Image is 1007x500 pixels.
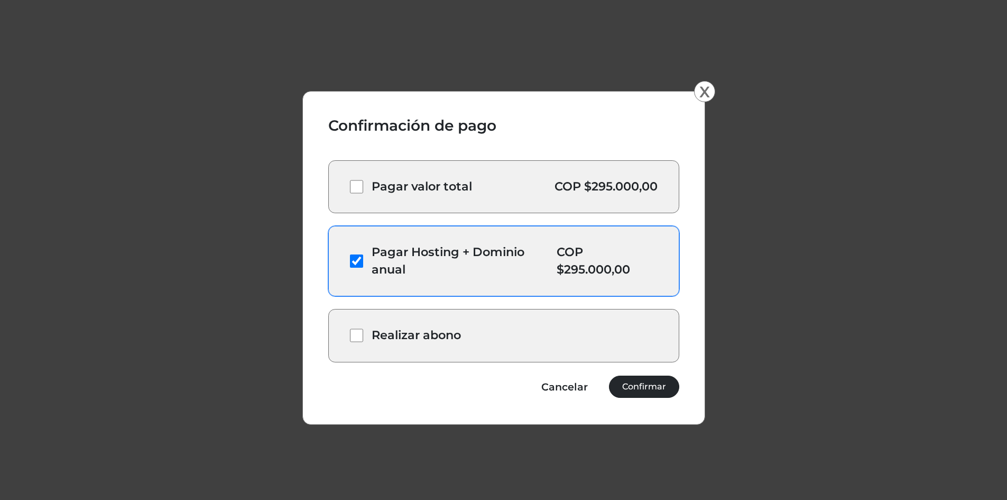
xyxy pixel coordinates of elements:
[609,376,679,398] a: Confirmar
[529,375,600,399] a: Cancelar
[372,326,461,344] span: Realizar abono
[557,243,658,279] span: COP $295.000,00
[946,439,996,489] iframe: Messagebird Livechat Widget
[372,178,472,196] span: Pagar valor total
[372,243,557,279] span: Pagar Hosting + Dominio anual
[691,79,718,105] button: X
[555,178,658,196] span: COP $295.000,00
[328,117,679,135] h3: Confirmación de pago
